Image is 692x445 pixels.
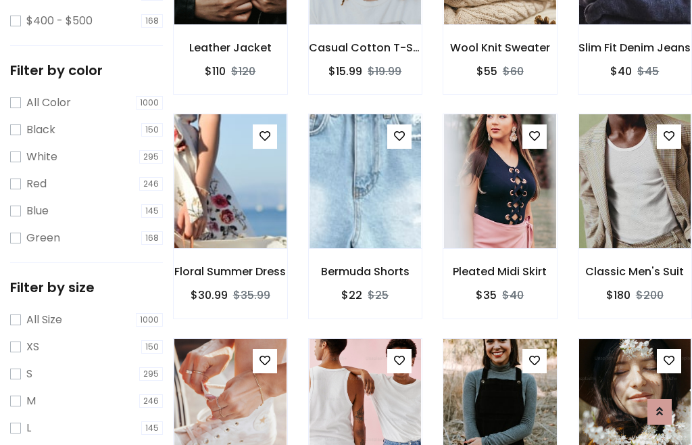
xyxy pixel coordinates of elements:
[231,64,255,79] del: $120
[309,41,422,54] h6: Casual Cotton T-Shirt
[205,65,226,78] h6: $110
[26,366,32,382] label: S
[136,313,163,327] span: 1000
[141,340,163,354] span: 150
[26,149,57,165] label: White
[136,96,163,110] span: 1000
[368,64,401,79] del: $19.99
[10,279,163,296] h5: Filter by size
[174,41,287,54] h6: Leather Jacket
[368,287,389,303] del: $25
[476,289,497,302] h6: $35
[26,176,47,192] label: Red
[139,367,163,381] span: 295
[309,265,422,278] h6: Bermuda Shorts
[139,177,163,191] span: 246
[26,393,36,409] label: M
[26,13,93,29] label: $400 - $500
[191,289,228,302] h6: $30.99
[476,65,497,78] h6: $55
[502,287,524,303] del: $40
[141,421,163,435] span: 145
[26,312,62,328] label: All Size
[141,204,163,218] span: 145
[26,420,31,436] label: L
[341,289,362,302] h6: $22
[10,62,163,78] h5: Filter by color
[26,122,55,138] label: Black
[141,231,163,245] span: 168
[233,287,270,303] del: $35.99
[26,230,60,246] label: Green
[443,265,557,278] h6: Pleated Midi Skirt
[26,203,49,219] label: Blue
[637,64,659,79] del: $45
[443,41,557,54] h6: Wool Knit Sweater
[503,64,524,79] del: $60
[141,14,163,28] span: 168
[139,150,163,164] span: 295
[578,41,692,54] h6: Slim Fit Denim Jeans
[636,287,664,303] del: $200
[610,65,632,78] h6: $40
[26,95,71,111] label: All Color
[578,265,692,278] h6: Classic Men's Suit
[139,394,163,408] span: 246
[606,289,631,302] h6: $180
[174,265,287,278] h6: Floral Summer Dress
[141,123,163,137] span: 150
[328,65,362,78] h6: $15.99
[26,339,39,355] label: XS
